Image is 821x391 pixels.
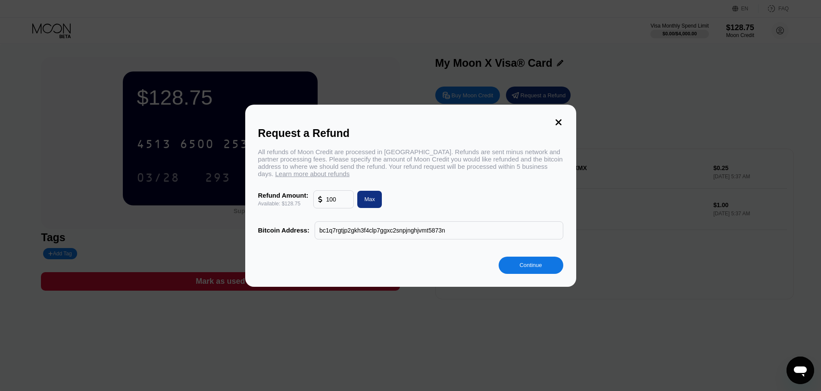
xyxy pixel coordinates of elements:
[258,148,563,177] div: All refunds of Moon Credit are processed in [GEOGRAPHIC_DATA]. Refunds are sent minus network and...
[364,195,375,203] div: Max
[258,127,563,140] div: Request a Refund
[354,191,382,208] div: Max
[275,170,350,177] span: Learn more about refunds
[258,192,309,199] div: Refund Amount:
[519,261,542,269] div: Continue
[326,191,349,208] input: 10.00
[258,227,309,234] div: Bitcoin Address:
[499,257,563,274] div: Continue
[787,357,814,384] iframe: Button to launch messaging window
[258,201,309,207] div: Available: $128.75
